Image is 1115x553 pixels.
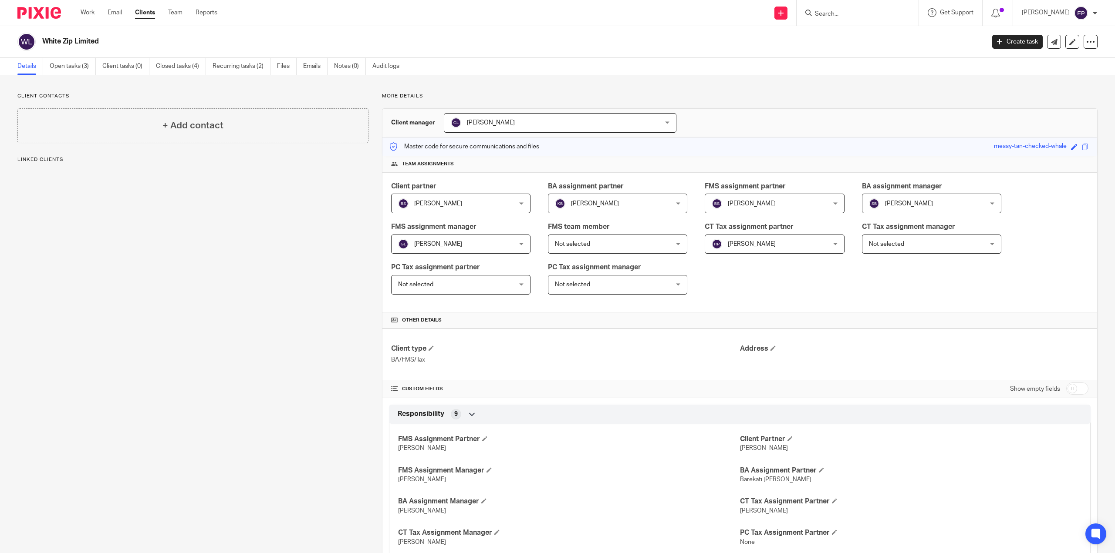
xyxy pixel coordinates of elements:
[451,117,461,128] img: svg%3E
[391,183,436,190] span: Client partner
[814,10,892,18] input: Search
[50,58,96,75] a: Open tasks (3)
[740,539,755,545] span: None
[398,476,446,483] span: [PERSON_NAME]
[398,528,740,537] h4: CT Tax Assignment Manager
[108,8,122,17] a: Email
[156,58,206,75] a: Closed tasks (4)
[391,118,435,127] h3: Client manager
[17,93,368,100] p: Client contacts
[277,58,297,75] a: Files
[17,33,36,51] img: svg%3E
[728,201,776,207] span: [PERSON_NAME]
[548,183,624,190] span: BA assignment partner
[571,201,619,207] span: [PERSON_NAME]
[135,8,155,17] a: Clients
[1074,6,1088,20] img: svg%3E
[555,198,565,209] img: svg%3E
[705,223,794,230] span: CT Tax assignment partner
[398,409,444,419] span: Responsibility
[862,183,942,190] span: BA assignment manager
[555,282,590,288] span: Not selected
[712,198,722,209] img: svg%3E
[303,58,328,75] a: Emails
[168,8,182,17] a: Team
[740,497,1081,506] h4: CT Tax Assignment Partner
[740,435,1081,444] h4: Client Partner
[17,156,368,163] p: Linked clients
[391,264,480,271] span: PC Tax assignment partner
[398,282,433,288] span: Not selected
[391,223,476,230] span: FMS assignment manager
[162,119,223,132] h4: + Add contact
[705,183,786,190] span: FMS assignment partner
[548,264,641,271] span: PC Tax assignment manager
[398,497,740,506] h4: BA Assignment Manager
[414,201,462,207] span: [PERSON_NAME]
[81,8,95,17] a: Work
[398,508,446,514] span: [PERSON_NAME]
[398,466,740,475] h4: FMS Assignment Manager
[196,8,217,17] a: Reports
[1022,8,1070,17] p: [PERSON_NAME]
[389,142,539,151] p: Master code for secure communications and files
[992,35,1043,49] a: Create task
[402,161,454,168] span: Team assignments
[1010,385,1060,393] label: Show empty fields
[454,410,458,419] span: 9
[885,201,933,207] span: [PERSON_NAME]
[398,435,740,444] h4: FMS Assignment Partner
[740,508,788,514] span: [PERSON_NAME]
[213,58,270,75] a: Recurring tasks (2)
[398,539,446,545] span: [PERSON_NAME]
[994,142,1067,152] div: messy-tan-checked-whale
[402,317,442,324] span: Other details
[102,58,149,75] a: Client tasks (0)
[712,239,722,249] img: svg%3E
[391,344,740,353] h4: Client type
[740,466,1081,475] h4: BA Assignment Partner
[372,58,406,75] a: Audit logs
[740,528,1081,537] h4: PC Tax Assignment Partner
[869,198,879,209] img: svg%3E
[740,344,1088,353] h4: Address
[728,241,776,247] span: [PERSON_NAME]
[17,58,43,75] a: Details
[869,241,904,247] span: Not selected
[398,198,409,209] img: svg%3E
[740,445,788,451] span: [PERSON_NAME]
[42,37,792,46] h2: White Zip Limited
[940,10,973,16] span: Get Support
[555,241,590,247] span: Not selected
[398,239,409,249] img: svg%3E
[391,385,740,392] h4: CUSTOM FIELDS
[862,223,955,230] span: CT Tax assignment manager
[740,476,811,483] span: Barekati [PERSON_NAME]
[17,7,61,19] img: Pixie
[414,241,462,247] span: [PERSON_NAME]
[334,58,366,75] a: Notes (0)
[548,223,610,230] span: FMS team member
[467,120,515,126] span: [PERSON_NAME]
[382,93,1098,100] p: More details
[398,445,446,451] span: [PERSON_NAME]
[391,355,740,364] p: BA/FMS/Tax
